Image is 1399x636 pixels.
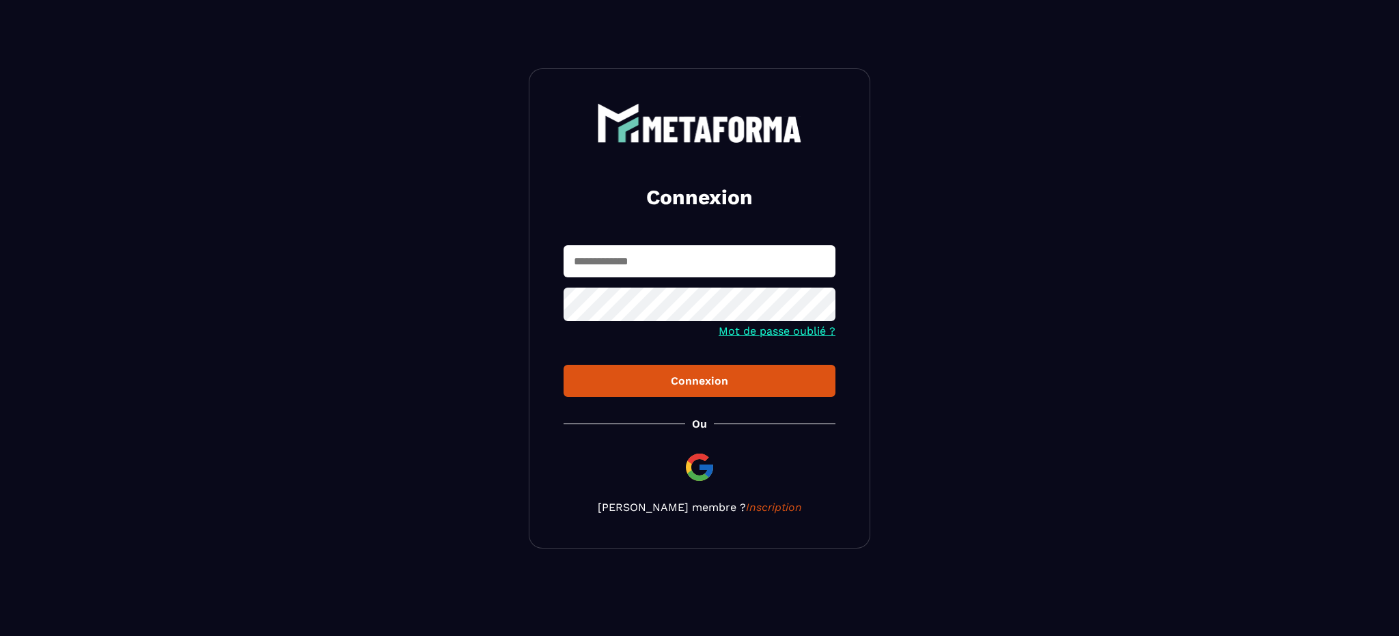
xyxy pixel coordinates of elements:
[564,501,835,514] p: [PERSON_NAME] membre ?
[564,365,835,397] button: Connexion
[574,374,825,387] div: Connexion
[564,103,835,143] a: logo
[597,103,802,143] img: logo
[746,501,802,514] a: Inscription
[580,184,819,211] h2: Connexion
[692,417,707,430] p: Ou
[719,324,835,337] a: Mot de passe oublié ?
[683,451,716,484] img: google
